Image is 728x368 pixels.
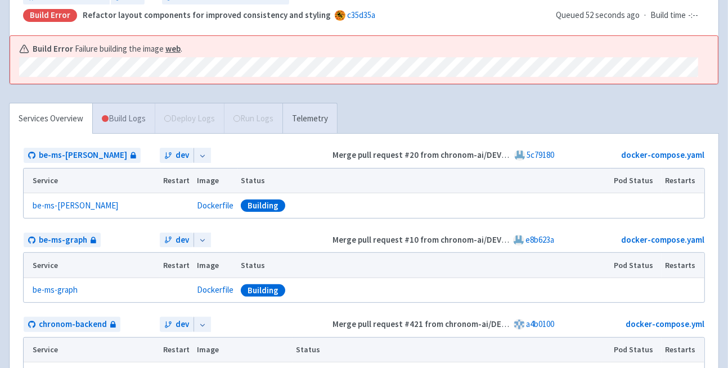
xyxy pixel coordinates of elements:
[621,234,704,245] a: docker-compose.yaml
[83,10,331,20] strong: Refactor layout components for improved consistency and styling
[526,234,555,245] a: e8b623a
[39,234,87,247] span: be-ms-graph
[24,338,160,362] th: Service
[160,233,194,248] a: dev
[24,233,101,248] a: be-ms-graph
[662,169,704,193] th: Restarts
[610,169,662,193] th: Pod Status
[24,317,120,332] a: chronom-backend
[176,234,189,247] span: dev
[650,9,686,22] span: Build time
[586,10,640,20] time: 52 seconds ago
[332,149,626,160] strong: Merge pull request #20 from chronom-ai/DEV-573-add-azure-cost-categories
[662,338,704,362] th: Restarts
[160,253,194,278] th: Restart
[23,9,77,22] div: Build Error
[556,9,705,22] div: ·
[176,149,189,162] span: dev
[24,169,160,193] th: Service
[293,338,610,362] th: Status
[282,103,337,134] a: Telemetry
[237,253,610,278] th: Status
[332,234,591,245] strong: Merge pull request #10 from chronom-ai/DEV-588-fix-anomaly-query
[197,200,233,211] a: Dockerfile
[347,10,375,20] a: c35d35a
[626,319,704,329] a: docker-compose.yml
[176,318,189,331] span: dev
[237,169,610,193] th: Status
[556,10,640,20] span: Queued
[688,9,698,22] span: -:--
[24,148,141,163] a: be-ms-[PERSON_NAME]
[39,149,127,162] span: be-ms-[PERSON_NAME]
[610,253,662,278] th: Pod Status
[24,253,160,278] th: Service
[33,284,78,297] a: be-ms-graph
[160,169,194,193] th: Restart
[194,253,237,278] th: Image
[10,103,92,134] a: Services Overview
[160,338,194,362] th: Restart
[662,253,704,278] th: Restarts
[241,199,285,212] div: Building
[527,319,555,329] a: a4b0100
[621,149,704,160] a: docker-compose.yaml
[33,199,118,212] a: be-ms-[PERSON_NAME]
[165,43,181,54] a: web
[39,318,107,331] span: chronom-backend
[194,338,293,362] th: Image
[160,148,194,163] a: dev
[194,169,237,193] th: Image
[241,284,285,297] div: Building
[610,338,662,362] th: Pod Status
[197,284,233,295] a: Dockerfile
[160,317,194,332] a: dev
[75,43,182,56] span: Failure building the image .
[33,43,73,56] b: Build Error
[527,149,555,160] a: 5c79180
[93,103,155,134] a: Build Logs
[332,319,523,329] strong: Merge pull request #421 from chronom-ai/DEV-621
